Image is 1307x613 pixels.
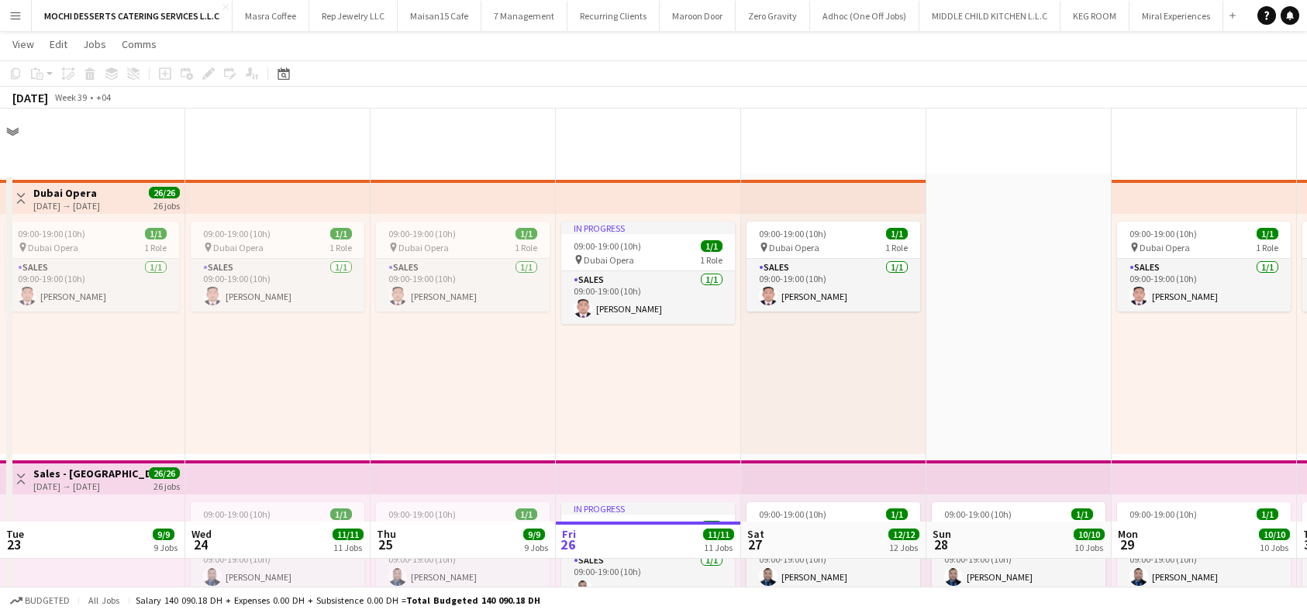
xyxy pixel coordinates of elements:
[561,271,735,324] app-card-role: Sales1/109:00-19:00 (10h)[PERSON_NAME]
[333,542,363,553] div: 11 Jobs
[932,502,1105,592] app-job-card: 09:00-19:00 (10h)1/1 [GEOGRAPHIC_DATA]1 RoleSales1/109:00-19:00 (10h)[PERSON_NAME]
[561,222,735,234] div: In progress
[153,479,180,492] div: 26 jobs
[83,37,106,51] span: Jobs
[6,34,40,54] a: View
[388,228,456,239] span: 09:00-19:00 (10h)
[43,34,74,54] a: Edit
[329,242,352,253] span: 1 Role
[376,259,550,312] app-card-role: Sales1/109:00-19:00 (10h)[PERSON_NAME]
[122,37,157,51] span: Comms
[309,1,398,31] button: Rep Jewelry LLC
[885,242,908,253] span: 1 Role
[736,1,810,31] button: Zero Gravity
[32,1,233,31] button: MOCHI DESSERTS CATERING SERVICES L.L.C
[191,222,364,312] app-job-card: 09:00-19:00 (10h)1/1 Dubai Opera1 RoleSales1/109:00-19:00 (10h)[PERSON_NAME]
[561,502,735,604] app-job-card: In progress09:00-19:00 (10h)1/1 [GEOGRAPHIC_DATA]1 RoleSales1/109:00-19:00 (10h)[PERSON_NAME]
[376,222,550,312] app-job-card: 09:00-19:00 (10h)1/1 Dubai Opera1 RoleSales1/109:00-19:00 (10h)[PERSON_NAME]
[932,539,1105,592] app-card-role: Sales1/109:00-19:00 (10h)[PERSON_NAME]
[1117,539,1291,592] app-card-role: Sales1/109:00-19:00 (10h)[PERSON_NAME]
[747,222,920,312] app-job-card: 09:00-19:00 (10h)1/1 Dubai Opera1 RoleSales1/109:00-19:00 (10h)[PERSON_NAME]
[406,594,540,606] span: Total Budgeted 140 090.18 DH
[944,508,1012,520] span: 09:00-19:00 (10h)
[33,186,100,200] h3: Dubai Opera
[1140,242,1190,253] span: Dubai Opera
[189,536,212,553] span: 24
[523,529,545,540] span: 9/9
[1129,228,1197,239] span: 09:00-19:00 (10h)
[398,242,449,253] span: Dubai Opera
[376,502,550,592] app-job-card: 09:00-19:00 (10h)1/1 [GEOGRAPHIC_DATA]1 RoleSales1/109:00-19:00 (10h)[PERSON_NAME]
[51,91,90,103] span: Week 39
[153,529,174,540] span: 9/9
[149,187,180,198] span: 26/26
[18,228,85,239] span: 09:00-19:00 (10h)
[1257,508,1278,520] span: 1/1
[233,1,309,31] button: Masra Coffee
[759,508,826,520] span: 09:00-19:00 (10h)
[700,254,722,266] span: 1 Role
[481,1,567,31] button: 7 Management
[1117,502,1291,592] app-job-card: 09:00-19:00 (10h)1/1 [GEOGRAPHIC_DATA]1 RoleSales1/109:00-19:00 (10h)[PERSON_NAME]
[524,542,548,553] div: 9 Jobs
[1117,259,1291,312] app-card-role: Sales1/109:00-19:00 (10h)[PERSON_NAME]
[374,536,396,553] span: 25
[516,228,537,239] span: 1/1
[560,536,576,553] span: 26
[769,242,819,253] span: Dubai Opera
[1060,1,1129,31] button: KEG ROOM
[12,37,34,51] span: View
[191,527,212,541] span: Wed
[701,521,722,532] span: 1/1
[96,91,111,103] div: +04
[116,34,163,54] a: Comms
[33,200,100,212] div: [DATE] → [DATE]
[516,508,537,520] span: 1/1
[398,1,481,31] button: Maisan15 Cafe
[1129,508,1197,520] span: 09:00-19:00 (10h)
[515,242,537,253] span: 1 Role
[203,508,271,520] span: 09:00-19:00 (10h)
[145,228,167,239] span: 1/1
[1117,222,1291,312] div: 09:00-19:00 (10h)1/1 Dubai Opera1 RoleSales1/109:00-19:00 (10h)[PERSON_NAME]
[1259,529,1290,540] span: 10/10
[1118,527,1138,541] span: Mon
[747,539,920,592] app-card-role: Sales1/109:00-19:00 (10h)[PERSON_NAME]
[213,242,264,253] span: Dubai Opera
[886,508,908,520] span: 1/1
[1257,228,1278,239] span: 1/1
[153,542,178,553] div: 9 Jobs
[1116,536,1138,553] span: 29
[191,502,364,592] div: 09:00-19:00 (10h)1/1 [GEOGRAPHIC_DATA]1 RoleSales1/109:00-19:00 (10h)[PERSON_NAME]
[149,467,180,479] span: 26/26
[930,536,951,553] span: 28
[888,529,919,540] span: 12/12
[1071,508,1093,520] span: 1/1
[1074,529,1105,540] span: 10/10
[747,259,920,312] app-card-role: Sales1/109:00-19:00 (10h)[PERSON_NAME]
[85,594,122,606] span: All jobs
[12,90,48,105] div: [DATE]
[33,467,149,480] h3: Sales - [GEOGRAPHIC_DATA]
[136,594,540,606] div: Salary 140 090.18 DH + Expenses 0.00 DH + Subsistence 0.00 DH =
[886,228,908,239] span: 1/1
[1260,542,1289,553] div: 10 Jobs
[574,521,641,532] span: 09:00-19:00 (10h)
[704,542,733,553] div: 11 Jobs
[203,228,271,239] span: 09:00-19:00 (10h)
[1129,1,1223,31] button: Miral Experiences
[759,228,826,239] span: 09:00-19:00 (10h)
[77,34,112,54] a: Jobs
[574,240,641,252] span: 09:00-19:00 (10h)
[153,198,180,212] div: 26 jobs
[8,592,72,609] button: Budgeted
[747,502,920,592] app-job-card: 09:00-19:00 (10h)1/1 [GEOGRAPHIC_DATA]1 RoleSales1/109:00-19:00 (10h)[PERSON_NAME]
[330,508,352,520] span: 1/1
[377,527,396,541] span: Thu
